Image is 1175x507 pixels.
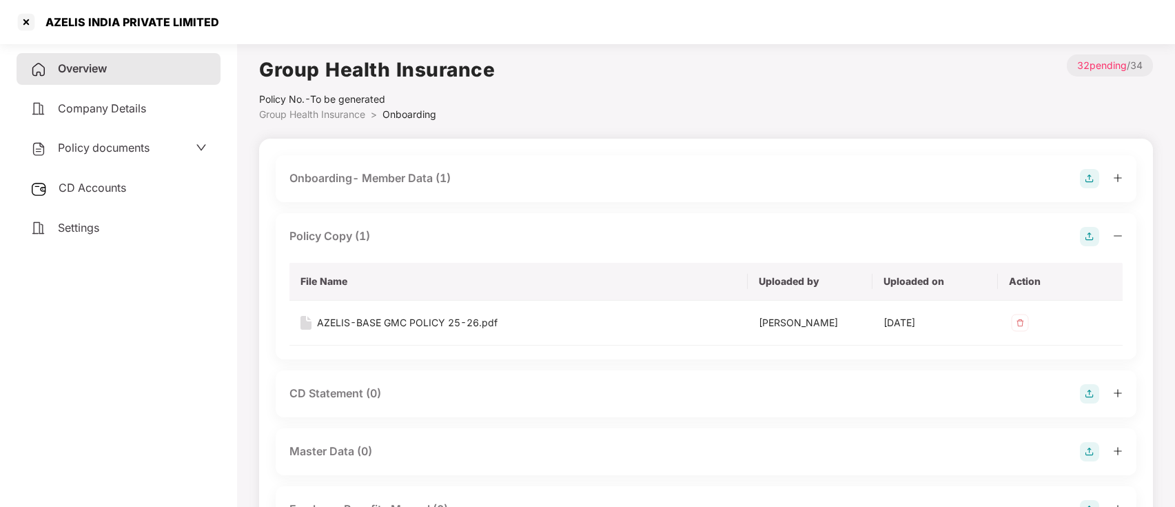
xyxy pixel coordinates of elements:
[259,92,495,107] div: Policy No.- To be generated
[382,108,436,120] span: Onboarding
[30,61,47,78] img: svg+xml;base64,PHN2ZyB4bWxucz0iaHR0cDovL3d3dy53My5vcmcvMjAwMC9zdmciIHdpZHRoPSIyNCIgaGVpZ2h0PSIyNC...
[37,15,219,29] div: AZELIS INDIA PRIVATE LIMITED
[30,141,47,157] img: svg+xml;base64,PHN2ZyB4bWxucz0iaHR0cDovL3d3dy53My5vcmcvMjAwMC9zdmciIHdpZHRoPSIyNCIgaGVpZ2h0PSIyNC...
[1080,442,1099,461] img: svg+xml;base64,PHN2ZyB4bWxucz0iaHR0cDovL3d3dy53My5vcmcvMjAwMC9zdmciIHdpZHRoPSIyOCIgaGVpZ2h0PSIyOC...
[1113,173,1123,183] span: plus
[1080,384,1099,404] img: svg+xml;base64,PHN2ZyB4bWxucz0iaHR0cDovL3d3dy53My5vcmcvMjAwMC9zdmciIHdpZHRoPSIyOCIgaGVpZ2h0PSIyOC...
[300,316,311,330] img: svg+xml;base64,PHN2ZyB4bWxucz0iaHR0cDovL3d3dy53My5vcmcvMjAwMC9zdmciIHdpZHRoPSIxNiIgaGVpZ2h0PSIyMC...
[759,315,861,330] div: [PERSON_NAME]
[30,181,48,197] img: svg+xml;base64,PHN2ZyB3aWR0aD0iMjUiIGhlaWdodD0iMjQiIHZpZXdCb3g9IjAgMCAyNSAyNCIgZmlsbD0ibm9uZSIgeG...
[259,108,365,120] span: Group Health Insurance
[883,315,986,330] div: [DATE]
[58,101,146,115] span: Company Details
[289,228,370,245] div: Policy Copy (1)
[30,101,47,117] img: svg+xml;base64,PHN2ZyB4bWxucz0iaHR0cDovL3d3dy53My5vcmcvMjAwMC9zdmciIHdpZHRoPSIyNCIgaGVpZ2h0PSIyNC...
[59,181,126,195] span: CD Accounts
[998,263,1123,301] th: Action
[289,263,748,301] th: File Name
[259,54,495,85] h1: Group Health Insurance
[289,385,381,402] div: CD Statement (0)
[196,142,207,153] span: down
[58,141,150,155] span: Policy documents
[1009,312,1031,334] img: svg+xml;base64,PHN2ZyB4bWxucz0iaHR0cDovL3d3dy53My5vcmcvMjAwMC9zdmciIHdpZHRoPSIzMiIgaGVpZ2h0PSIzMi...
[1113,446,1123,456] span: plus
[58,61,107,75] span: Overview
[1113,388,1123,398] span: plus
[1077,59,1127,71] span: 32 pending
[872,263,997,301] th: Uploaded on
[30,220,47,237] img: svg+xml;base64,PHN2ZyB4bWxucz0iaHR0cDovL3d3dy53My5vcmcvMjAwMC9zdmciIHdpZHRoPSIyNCIgaGVpZ2h0PSIyNC...
[1113,231,1123,241] span: minus
[317,315,498,330] div: AZELIS-BASE GMC POLICY 25-26.pdf
[58,221,99,235] span: Settings
[289,443,372,460] div: Master Data (0)
[1080,169,1099,188] img: svg+xml;base64,PHN2ZyB4bWxucz0iaHR0cDovL3d3dy53My5vcmcvMjAwMC9zdmciIHdpZHRoPSIyOCIgaGVpZ2h0PSIyOC...
[371,108,377,120] span: >
[289,170,451,187] div: Onboarding- Member Data (1)
[1080,227,1099,246] img: svg+xml;base64,PHN2ZyB4bWxucz0iaHR0cDovL3d3dy53My5vcmcvMjAwMC9zdmciIHdpZHRoPSIyOCIgaGVpZ2h0PSIyOC...
[1067,54,1153,77] p: / 34
[748,263,872,301] th: Uploaded by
